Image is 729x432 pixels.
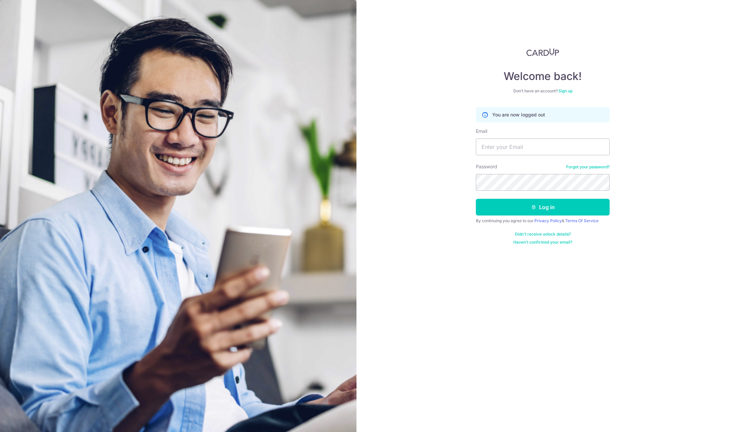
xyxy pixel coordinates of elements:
a: Sign up [558,88,572,93]
a: Privacy Policy [534,218,562,223]
a: Forgot your password? [566,164,610,170]
h4: Welcome back! [476,70,610,83]
label: Email [476,128,487,135]
img: CardUp Logo [526,48,559,56]
a: Haven't confirmed your email? [513,240,572,245]
input: Enter your Email [476,139,610,155]
label: Password [476,163,497,170]
div: By continuing you agree to our & [476,218,610,224]
p: You are now logged out [492,111,545,118]
a: Terms Of Service [565,218,599,223]
div: Don’t have an account? [476,88,610,94]
a: Didn't receive unlock details? [515,232,571,237]
button: Log in [476,199,610,215]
